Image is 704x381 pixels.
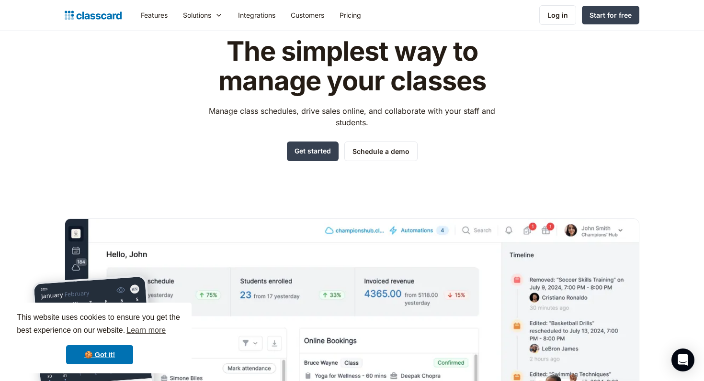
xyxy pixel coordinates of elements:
[175,4,230,26] div: Solutions
[183,10,211,20] div: Solutions
[539,5,576,25] a: Log in
[287,142,339,161] a: Get started
[590,10,632,20] div: Start for free
[66,345,133,364] a: dismiss cookie message
[547,10,568,20] div: Log in
[133,4,175,26] a: Features
[17,312,182,337] span: This website uses cookies to ensure you get the best experience on our website.
[671,348,694,371] div: Open Intercom Messenger
[332,4,369,26] a: Pricing
[344,142,418,161] a: Schedule a demo
[125,323,167,337] a: learn more about cookies
[200,105,504,128] p: Manage class schedules, drive sales online, and collaborate with your staff and students.
[65,9,122,22] a: home
[8,303,192,373] div: cookieconsent
[200,37,504,96] h1: The simplest way to manage your classes
[582,6,639,24] a: Start for free
[230,4,283,26] a: Integrations
[283,4,332,26] a: Customers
